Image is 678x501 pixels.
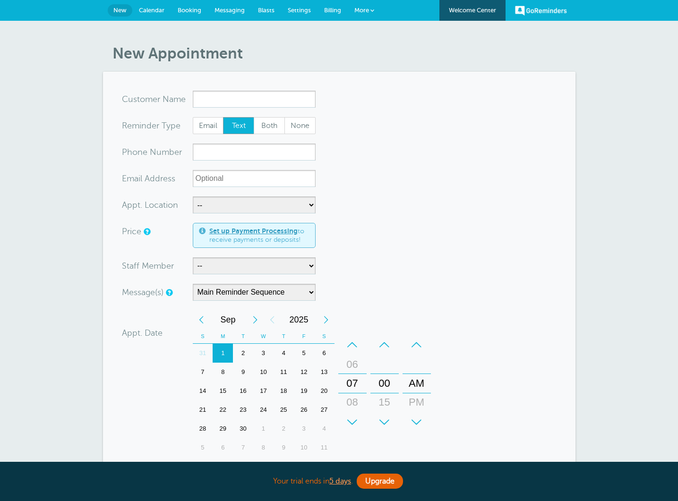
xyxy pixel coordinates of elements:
[294,382,314,400] div: Friday, September 19
[288,7,311,14] span: Settings
[233,400,253,419] div: 23
[247,310,264,329] div: Next Month
[314,329,335,344] th: S
[314,344,335,363] div: 6
[253,344,274,363] div: Wednesday, September 3
[294,363,314,382] div: 12
[233,363,253,382] div: 9
[122,144,193,161] div: mber
[233,344,253,363] div: 2
[122,201,178,209] label: Appt. Location
[294,344,314,363] div: Friday, September 5
[274,419,294,438] div: Thursday, October 2
[314,438,335,457] div: Saturday, October 11
[193,170,316,187] input: Optional
[193,438,213,457] div: Sunday, October 5
[274,329,294,344] th: T
[139,7,164,14] span: Calendar
[274,400,294,419] div: Thursday, September 25
[354,7,369,14] span: More
[253,363,274,382] div: Wednesday, September 10
[405,393,428,412] div: PM
[314,363,335,382] div: Saturday, September 13
[284,117,316,134] label: None
[193,363,213,382] div: 7
[318,310,335,329] div: Next Year
[274,363,294,382] div: Thursday, September 11
[341,393,364,412] div: 08
[338,335,367,432] div: Hours
[253,400,274,419] div: 24
[274,382,294,400] div: 18
[213,363,233,382] div: 8
[329,477,351,485] b: 5 days
[314,400,335,419] div: 27
[264,310,281,329] div: Previous Year
[122,121,180,130] label: Reminder Type
[370,335,399,432] div: Minutes
[122,262,174,270] label: Staff Member
[258,7,275,14] span: Blasts
[274,344,294,363] div: Thursday, September 4
[314,363,335,382] div: 13
[285,118,315,134] span: None
[213,419,233,438] div: Monday, September 29
[253,344,274,363] div: 3
[213,382,233,400] div: Monday, September 15
[294,438,314,457] div: 10
[373,412,396,431] div: 30
[324,7,341,14] span: Billing
[193,344,213,363] div: Today, Sunday, August 31
[294,419,314,438] div: Friday, October 3
[213,438,233,457] div: Monday, October 6
[213,400,233,419] div: 22
[294,329,314,344] th: F
[137,95,169,103] span: tomer N
[122,227,141,236] label: Price
[103,471,575,492] div: Your trial ends in .
[274,363,294,382] div: 11
[233,329,253,344] th: T
[274,438,294,457] div: 9
[213,344,233,363] div: 1
[233,419,253,438] div: 30
[122,170,193,187] div: ress
[341,374,364,393] div: 07
[193,310,210,329] div: Previous Month
[213,382,233,400] div: 15
[253,419,274,438] div: Wednesday, October 1
[193,117,224,134] label: Email
[254,118,284,134] span: Both
[144,229,149,235] a: An optional price for the appointment. If you set a price, you can include a payment link in your...
[341,355,364,374] div: 06
[233,419,253,438] div: Tuesday, September 30
[193,419,213,438] div: 28
[209,227,309,244] span: to receive payments or deposits!
[122,288,163,297] label: Message(s)
[122,174,138,183] span: Ema
[294,438,314,457] div: Friday, October 10
[294,400,314,419] div: 26
[193,329,213,344] th: S
[274,382,294,400] div: Thursday, September 18
[233,344,253,363] div: Tuesday, September 2
[253,382,274,400] div: Wednesday, September 17
[253,419,274,438] div: 1
[213,363,233,382] div: Monday, September 8
[373,393,396,412] div: 15
[233,382,253,400] div: Tuesday, September 16
[213,438,233,457] div: 6
[233,438,253,457] div: 7
[341,412,364,431] div: 09
[137,148,162,156] span: ne Nu
[373,374,396,393] div: 00
[314,382,335,400] div: 20
[122,148,137,156] span: Pho
[294,400,314,419] div: Friday, September 26
[233,382,253,400] div: 16
[253,363,274,382] div: 10
[314,419,335,438] div: 4
[223,117,254,134] label: Text
[210,310,247,329] span: September
[193,400,213,419] div: Sunday, September 21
